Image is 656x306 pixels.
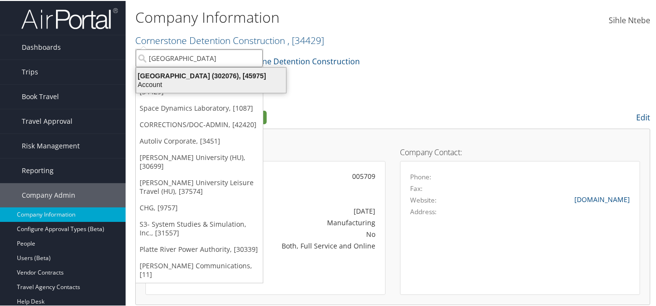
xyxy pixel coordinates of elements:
[22,182,75,206] span: Company Admin
[636,111,650,122] a: Edit
[410,194,437,204] label: Website:
[234,217,375,227] div: Manufacturing
[136,199,263,215] a: CHG, [9757]
[136,148,263,174] a: [PERSON_NAME] University (HU), [30699]
[234,228,375,238] div: No
[609,5,650,35] a: Sihle Ntebe
[130,71,292,79] div: [GEOGRAPHIC_DATA] (302076), [45975]
[136,174,263,199] a: [PERSON_NAME] University Leisure Travel (HU), [37574]
[234,240,375,250] div: Both, Full Service and Online
[22,108,72,132] span: Travel Approval
[136,240,263,257] a: Platte River Power Authority, [30339]
[130,79,292,88] div: Account
[136,215,263,240] a: S3- System Studies & Simulation, Inc., [31557]
[287,33,324,46] span: , [ 34429 ]
[136,48,263,66] input: Search Accounts
[574,194,630,203] a: [DOMAIN_NAME]
[135,6,479,27] h1: Company Information
[135,33,324,46] a: Cornerstone Detention Construction
[410,183,423,192] label: Fax:
[410,171,431,181] label: Phone:
[225,51,360,70] a: Cornerstone Detention Construction
[22,84,59,108] span: Book Travel
[136,116,263,132] a: CORRECTIONS/DOC-ADMIN, [42420]
[234,170,375,180] div: 005709
[136,99,263,116] a: Space Dynamics Laboratory, [1087]
[234,205,375,215] div: [DATE]
[145,147,385,155] h4: Account Details:
[400,147,640,155] h4: Company Contact:
[22,59,38,83] span: Trips
[136,132,263,148] a: Autoliv Corporate, [3451]
[136,257,263,282] a: [PERSON_NAME] Communications, [11]
[22,133,80,157] span: Risk Management
[22,34,61,58] span: Dashboards
[410,206,437,216] label: Address:
[135,108,474,124] h2: Company Profile:
[609,14,650,25] span: Sihle Ntebe
[22,158,54,182] span: Reporting
[21,6,118,29] img: airportal-logo.png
